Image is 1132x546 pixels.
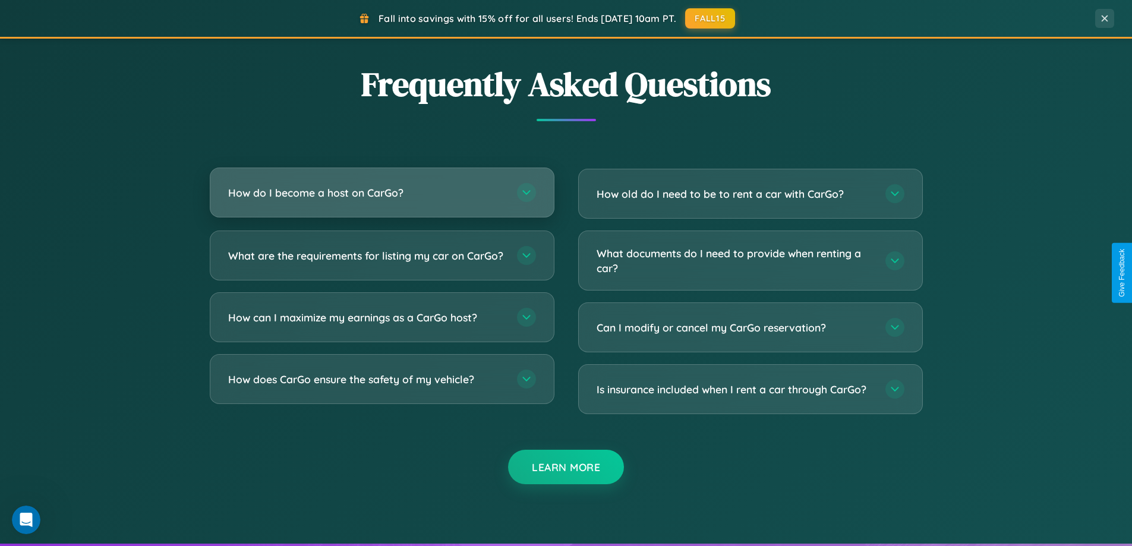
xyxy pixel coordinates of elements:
button: Learn More [508,450,624,484]
h3: What are the requirements for listing my car on CarGo? [228,248,505,263]
h2: Frequently Asked Questions [210,61,923,107]
h3: Can I modify or cancel my CarGo reservation? [597,320,874,335]
h3: Is insurance included when I rent a car through CarGo? [597,382,874,397]
iframe: Intercom live chat [12,506,40,534]
h3: How old do I need to be to rent a car with CarGo? [597,187,874,201]
button: FALL15 [685,8,735,29]
h3: How can I maximize my earnings as a CarGo host? [228,310,505,325]
div: Give Feedback [1118,249,1126,297]
h3: How do I become a host on CarGo? [228,185,505,200]
h3: What documents do I need to provide when renting a car? [597,246,874,275]
span: Fall into savings with 15% off for all users! Ends [DATE] 10am PT. [379,12,676,24]
h3: How does CarGo ensure the safety of my vehicle? [228,372,505,387]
